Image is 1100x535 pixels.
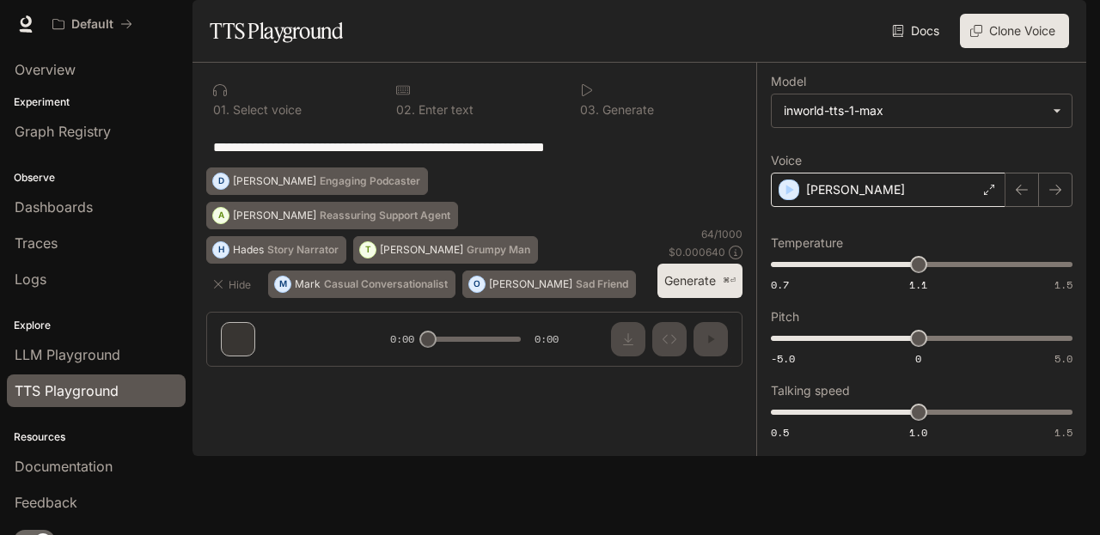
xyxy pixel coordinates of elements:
[771,76,806,88] p: Model
[909,425,927,440] span: 1.0
[45,7,140,41] button: All workspaces
[396,104,415,116] p: 0 2 .
[206,167,428,195] button: D[PERSON_NAME]Engaging Podcaster
[213,236,229,264] div: H
[206,202,458,229] button: A[PERSON_NAME]Reassuring Support Agent
[295,279,321,289] p: Mark
[784,102,1044,119] div: inworld-tts-1-max
[353,236,538,264] button: T[PERSON_NAME]Grumpy Man
[267,245,339,255] p: Story Narrator
[489,279,572,289] p: [PERSON_NAME]
[324,279,448,289] p: Casual Conversationalist
[467,245,530,255] p: Grumpy Man
[469,271,485,298] div: O
[915,351,921,366] span: 0
[771,385,850,397] p: Talking speed
[599,104,654,116] p: Generate
[1054,425,1072,440] span: 1.5
[233,176,316,186] p: [PERSON_NAME]
[213,104,229,116] p: 0 1 .
[206,236,346,264] button: HHadesStory Narrator
[723,276,736,286] p: ⌘⏎
[772,94,1072,127] div: inworld-tts-1-max
[415,104,474,116] p: Enter text
[771,351,795,366] span: -5.0
[233,210,316,221] p: [PERSON_NAME]
[268,271,455,298] button: MMarkCasual Conversationalist
[210,14,343,48] h1: TTS Playground
[206,271,261,298] button: Hide
[71,17,113,32] p: Default
[909,277,927,292] span: 1.1
[576,279,628,289] p: Sad Friend
[320,176,420,186] p: Engaging Podcaster
[771,425,789,440] span: 0.5
[1054,277,1072,292] span: 1.5
[771,311,799,323] p: Pitch
[771,277,789,292] span: 0.7
[233,245,264,255] p: Hades
[580,104,599,116] p: 0 3 .
[889,14,946,48] a: Docs
[320,210,450,221] p: Reassuring Support Agent
[229,104,302,116] p: Select voice
[213,167,229,195] div: D
[462,271,636,298] button: O[PERSON_NAME]Sad Friend
[771,155,802,167] p: Voice
[213,202,229,229] div: A
[1054,351,1072,366] span: 5.0
[360,236,376,264] div: T
[380,245,463,255] p: [PERSON_NAME]
[275,271,290,298] div: M
[657,264,742,299] button: Generate⌘⏎
[806,181,905,198] p: [PERSON_NAME]
[771,237,843,249] p: Temperature
[960,14,1069,48] button: Clone Voice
